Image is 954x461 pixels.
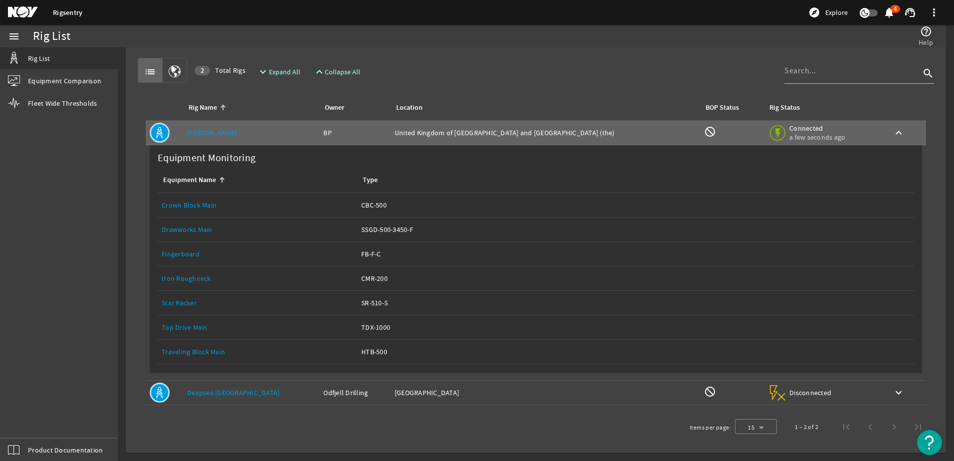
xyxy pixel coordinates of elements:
mat-icon: support_agent [904,6,916,18]
div: Owner [325,102,344,113]
div: Rig Name [189,102,217,113]
i: search [922,67,934,79]
a: Traveling Block Main [162,347,225,356]
a: Iron Roughneck [162,266,353,290]
input: Search... [784,65,920,77]
a: Crown Block Main [162,193,353,217]
a: CMR-200 [361,266,910,290]
a: SSGD-500-3450-F [361,218,910,241]
button: 4 [884,7,894,18]
mat-icon: expand_less [313,66,321,78]
a: FB-F-C [361,242,910,266]
a: Drawworks Main [162,225,213,234]
div: TDX-1000 [361,322,910,332]
div: [GEOGRAPHIC_DATA] [395,388,696,398]
button: Collapse All [309,63,365,81]
div: CMR-200 [361,273,910,283]
span: Equipment Comparison [28,76,101,86]
div: Type [363,175,378,186]
a: [PERSON_NAME] [187,128,237,137]
span: Total Rigs [195,65,245,75]
div: Equipment Name [162,175,349,186]
a: Star Racker [162,291,353,315]
a: Drawworks Main [162,218,353,241]
div: Rig Status [769,102,800,113]
a: TDX-1000 [361,315,910,339]
mat-icon: notifications [883,6,895,18]
a: Star Racker [162,298,197,307]
button: Expand All [253,63,304,81]
mat-icon: help_outline [920,25,932,37]
a: Top Drive Main [162,315,353,339]
mat-icon: BOP Monitoring not available for this rig [704,126,716,138]
span: Help [919,37,933,47]
div: 1 – 2 of 2 [795,422,818,432]
a: Rigsentry [53,8,82,17]
a: Crown Block Main [162,201,217,210]
span: Connected [789,124,845,133]
span: Fleet Wide Thresholds [28,98,97,108]
div: SR-510-S [361,298,910,308]
div: Location [395,102,692,113]
mat-icon: BOP Monitoring not available for this rig [704,386,716,398]
span: Product Documentation [28,445,103,455]
mat-icon: explore [808,6,820,18]
span: Explore [825,7,848,17]
div: Rig Name [187,102,311,113]
div: Odfjell Drilling [323,388,387,398]
mat-icon: list [144,66,156,78]
a: HTB-500 [361,340,910,364]
span: Collapse All [325,67,360,77]
div: Type [361,175,906,186]
div: Rig List [33,31,70,41]
div: BP [323,128,387,138]
div: FB-F-C [361,249,910,259]
button: more_vert [922,0,946,24]
mat-icon: keyboard_arrow_down [893,387,905,399]
div: Equipment Name [163,175,216,186]
div: Owner [323,102,383,113]
a: Fingerboard [162,242,353,266]
div: HTB-500 [361,347,910,357]
span: a few seconds ago [789,133,845,142]
label: Equipment Monitoring [154,149,259,167]
button: Explore [804,4,852,20]
a: Deepsea [GEOGRAPHIC_DATA] [187,388,279,397]
a: SR-510-S [361,291,910,315]
a: Top Drive Main [162,323,208,332]
mat-icon: menu [8,30,20,42]
button: Open Resource Center [917,430,942,455]
a: Iron Roughneck [162,274,211,283]
span: Expand All [269,67,300,77]
span: Rig List [28,53,50,63]
a: Traveling Block Main [162,340,353,364]
a: Fingerboard [162,249,200,258]
div: SSGD-500-3450-F [361,225,910,234]
div: BOP Status [706,102,739,113]
a: CBC-500 [361,193,910,217]
div: Location [396,102,423,113]
span: Disconnected [789,388,832,397]
div: United Kingdom of [GEOGRAPHIC_DATA] and [GEOGRAPHIC_DATA] (the) [395,128,696,138]
div: CBC-500 [361,200,910,210]
mat-icon: keyboard_arrow_up [893,127,905,139]
div: Items per page: [690,423,731,433]
mat-icon: expand_more [257,66,265,78]
div: 2 [195,66,210,75]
